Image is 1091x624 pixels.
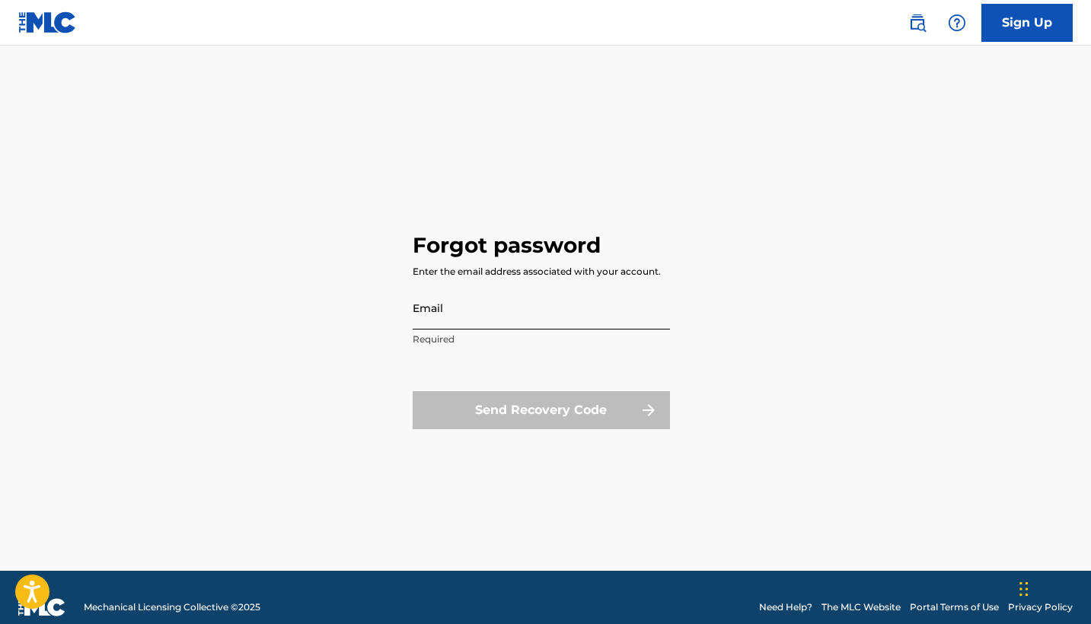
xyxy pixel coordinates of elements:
a: Sign Up [981,4,1073,42]
img: search [908,14,927,32]
p: Required [413,333,670,346]
a: Need Help? [759,600,812,614]
img: MLC Logo [18,11,77,33]
div: Enter the email address associated with your account. [413,265,661,279]
img: logo [18,598,65,616]
div: Drag [1019,566,1029,612]
span: Mechanical Licensing Collective © 2025 [84,600,260,614]
a: Privacy Policy [1008,600,1073,614]
iframe: Chat Widget [1015,551,1091,624]
a: Public Search [902,8,933,38]
div: Help [942,8,972,38]
a: The MLC Website [821,600,901,614]
a: Portal Terms of Use [910,600,999,614]
img: help [948,14,966,32]
h3: Forgot password [413,232,601,259]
